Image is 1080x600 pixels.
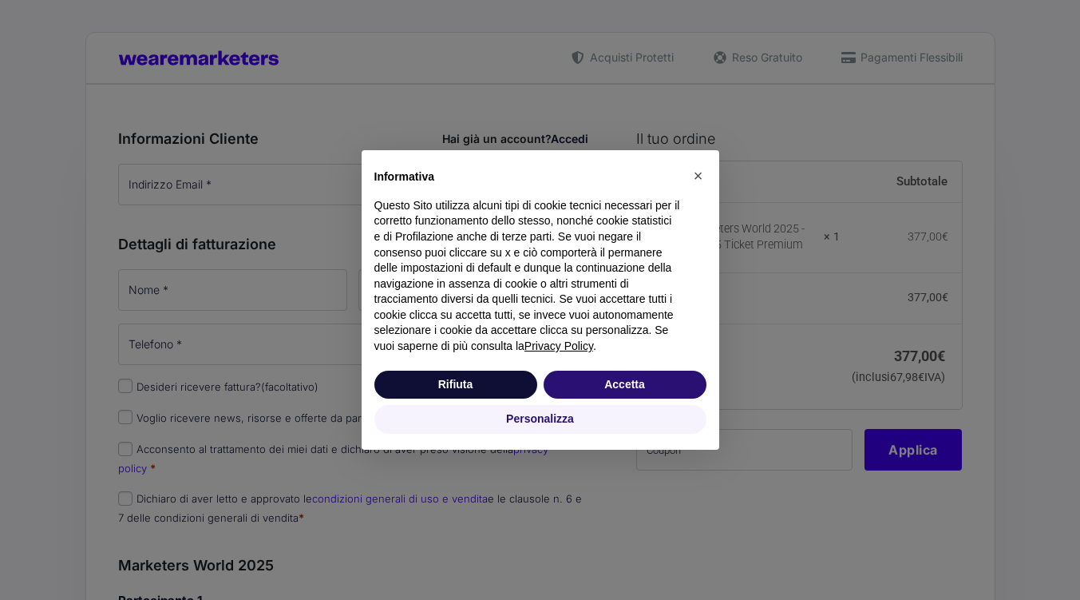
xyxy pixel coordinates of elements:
h2: Informativa [374,169,681,185]
button: Chiudi questa informativa [686,163,711,189]
button: Rifiuta [374,371,537,399]
span: × [694,167,703,185]
a: Privacy Policy [524,340,593,352]
p: Questo Sito utilizza alcuni tipi di cookie tecnici necessari per il corretto funzionamento dello ... [374,198,681,355]
button: Accetta [544,371,706,399]
button: Personalizza [374,405,706,434]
